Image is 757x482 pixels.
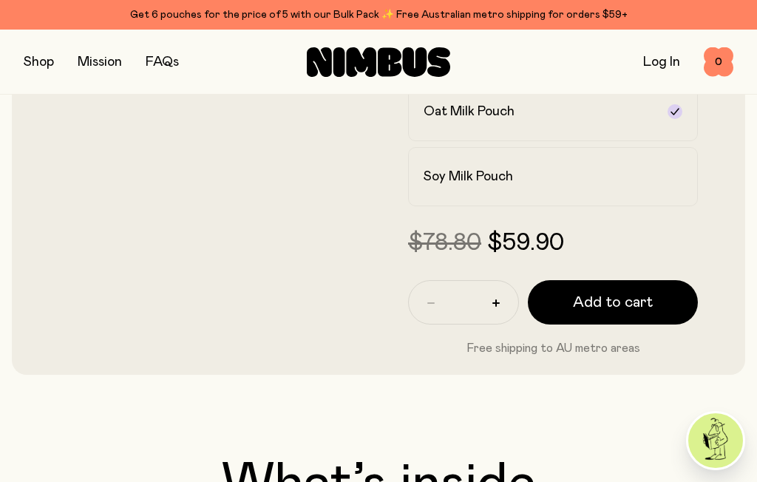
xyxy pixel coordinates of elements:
[424,103,515,120] h2: Oat Milk Pouch
[573,292,653,313] span: Add to cart
[24,6,733,24] div: Get 6 pouches for the price of 5 with our Bulk Pack ✨ Free Australian metro shipping for orders $59+
[688,413,743,468] img: agent
[528,280,698,325] button: Add to cart
[408,339,698,357] p: Free shipping to AU metro areas
[643,55,680,69] a: Log In
[146,55,179,69] a: FAQs
[78,55,122,69] a: Mission
[424,168,513,186] h2: Soy Milk Pouch
[487,231,564,255] span: $59.90
[408,231,481,255] span: $78.80
[704,47,733,77] button: 0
